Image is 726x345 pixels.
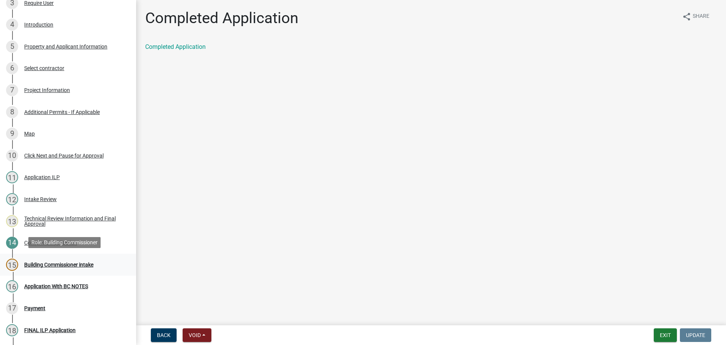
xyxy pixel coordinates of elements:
[693,12,709,21] span: Share
[24,87,70,93] div: Project Information
[24,306,45,311] div: Payment
[24,22,53,27] div: Introduction
[6,171,18,183] div: 11
[6,259,18,271] div: 15
[24,0,54,6] div: Require User
[28,237,101,248] div: Role: Building Commissioner
[6,193,18,205] div: 12
[676,9,715,24] button: shareShare
[6,41,18,53] div: 5
[6,215,18,227] div: 13
[24,262,93,267] div: Building Commissioner intake
[6,84,18,96] div: 7
[157,332,171,338] span: Back
[189,332,201,338] span: Void
[145,43,206,50] a: Completed Application
[686,332,705,338] span: Update
[6,280,18,292] div: 16
[24,240,77,245] div: Completed Application
[24,131,35,136] div: Map
[151,328,177,342] button: Back
[6,19,18,31] div: 4
[24,109,100,115] div: Additional Permits - If Applicable
[654,328,677,342] button: Exit
[24,153,104,158] div: Click Next and Pause for Approval
[6,150,18,162] div: 10
[6,62,18,74] div: 6
[6,302,18,314] div: 17
[24,197,57,202] div: Intake Review
[6,324,18,336] div: 18
[6,237,18,249] div: 14
[24,216,124,226] div: Technical Review Information and Final Approval
[24,66,64,71] div: Select contractor
[24,328,76,333] div: FINAL ILP Application
[183,328,211,342] button: Void
[680,328,711,342] button: Update
[6,106,18,118] div: 8
[24,44,107,49] div: Property and Applicant Information
[145,9,298,27] h1: Completed Application
[6,128,18,140] div: 9
[682,12,691,21] i: share
[24,175,60,180] div: Application ILP
[24,284,88,289] div: Application With BC NOTES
